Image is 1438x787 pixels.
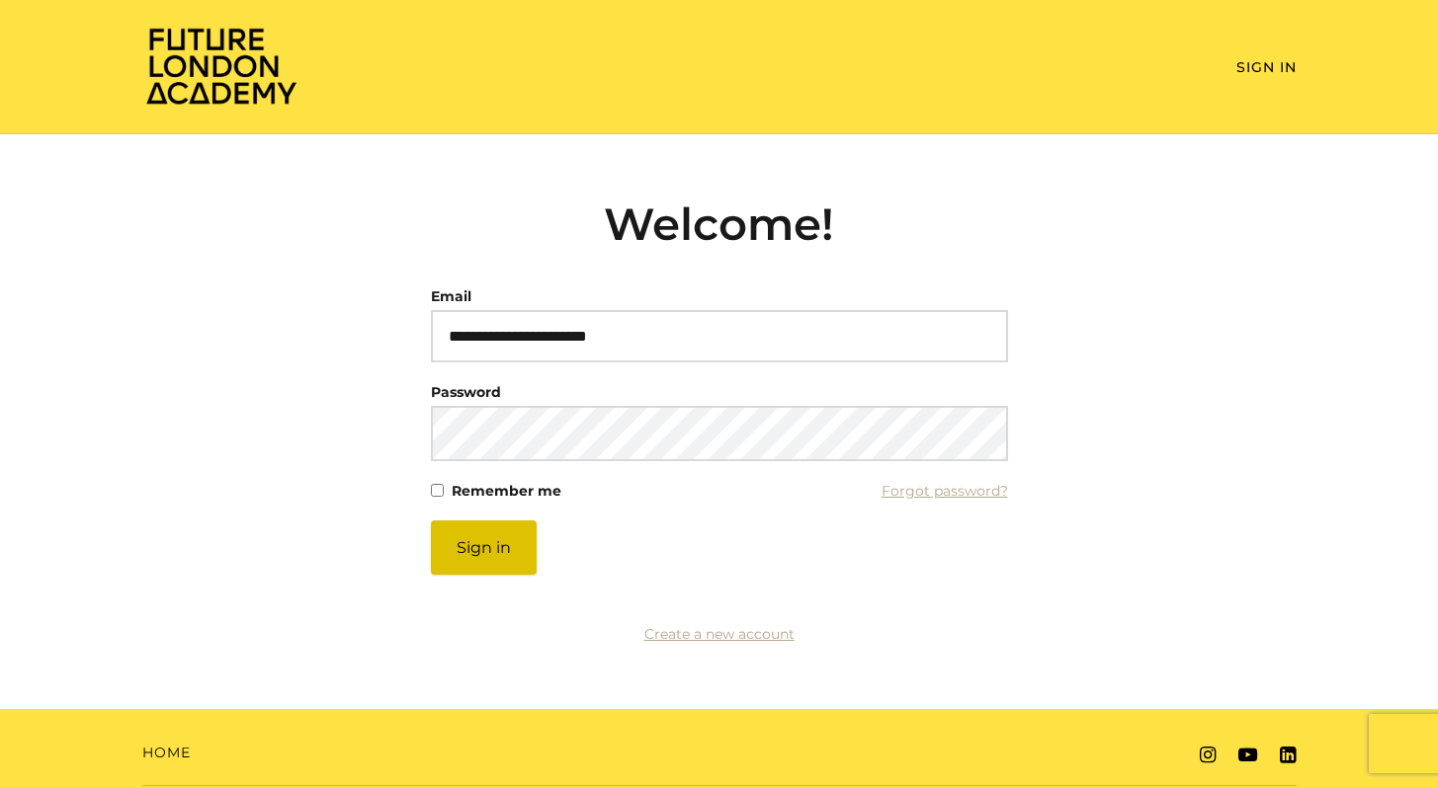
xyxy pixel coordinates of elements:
img: Home Page [142,26,300,106]
a: Sign In [1236,58,1297,76]
a: Home [142,743,191,763]
label: Password [431,378,501,406]
label: Email [431,282,471,310]
button: Sign in [431,520,537,575]
a: Forgot password? [882,477,1008,505]
a: Create a new account [644,625,795,643]
label: Remember me [452,477,561,505]
h2: Welcome! [431,197,1008,251]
